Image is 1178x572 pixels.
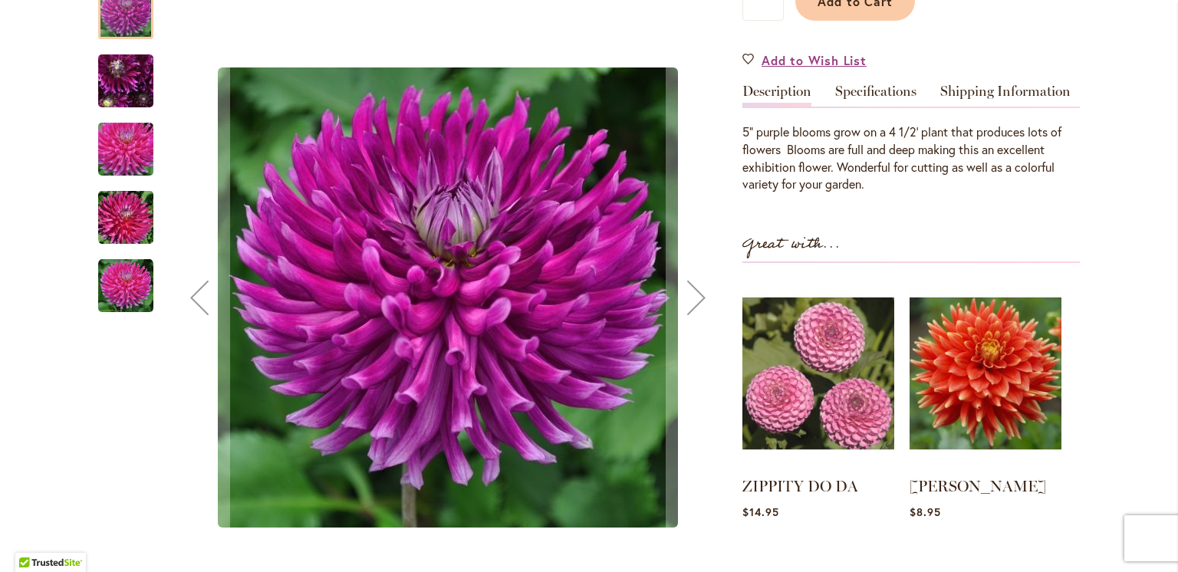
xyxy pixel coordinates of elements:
[98,258,153,313] img: BEEP BEEP
[98,244,153,312] div: BEEP BEEP
[98,39,169,107] div: BEEP BEEP
[71,112,181,186] img: BEEP BEEP
[742,84,811,107] a: Description
[98,107,169,176] div: BEEP BEEP
[742,84,1080,193] div: Detailed Product Info
[762,51,867,69] span: Add to Wish List
[742,505,779,519] span: $14.95
[12,518,54,560] iframe: Launch Accessibility Center
[71,180,181,254] img: BEEP BEEP
[742,232,841,257] strong: Great with...
[218,67,678,528] img: BEEP BEEP
[742,123,1080,193] div: 5" purple blooms grow on a 4 1/2' plant that produces lots of flowers Blooms are full and deep ma...
[71,39,181,122] img: BEEP BEEP
[910,477,1046,495] a: [PERSON_NAME]
[940,84,1071,107] a: Shipping Information
[742,278,894,468] img: ZIPPITY DO DA
[910,505,941,519] span: $8.95
[742,477,858,495] a: ZIPPITY DO DA
[835,84,916,107] a: Specifications
[742,51,867,69] a: Add to Wish List
[910,278,1061,468] img: STEVEN DAVID
[98,176,169,244] div: BEEP BEEP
